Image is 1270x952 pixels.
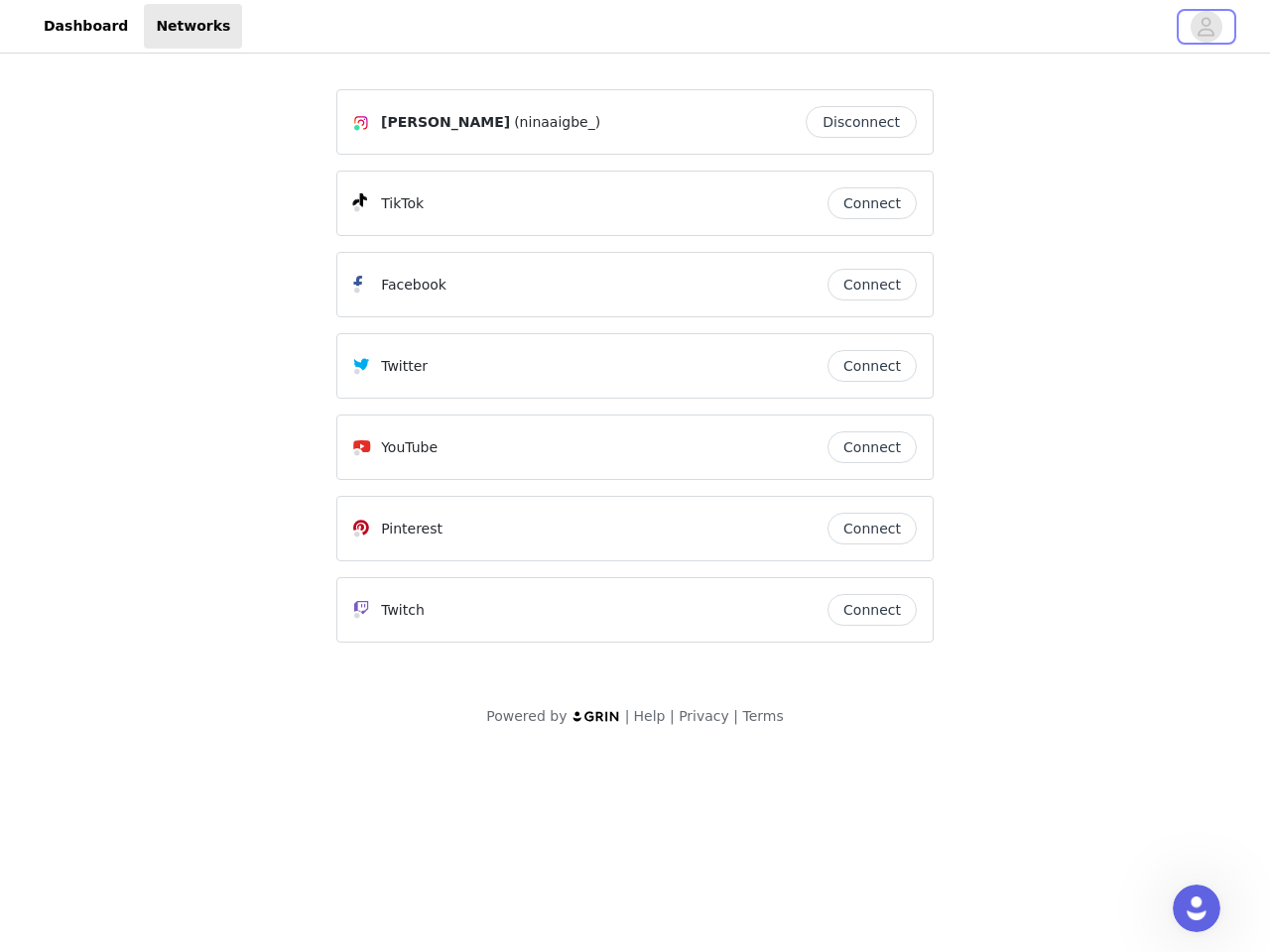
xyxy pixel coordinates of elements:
[625,708,630,724] span: |
[679,708,729,724] a: Privacy
[806,106,917,138] button: Disconnect
[827,513,917,544] button: Connect
[571,710,621,723] img: logo
[381,437,438,458] p: YouTube
[381,193,424,214] p: TikTok
[1197,11,1215,43] div: avatar
[381,356,428,377] p: Twitter
[381,275,446,296] p: Facebook
[827,187,917,219] button: Connect
[32,4,140,49] a: Dashboard
[634,708,666,724] a: Help
[381,519,443,539] p: Pinterest
[514,112,600,133] span: (ninaaigbe_)
[733,708,738,724] span: |
[486,708,567,724] span: Powered by
[670,708,675,724] span: |
[1173,885,1220,932] iframe: Intercom live chat
[827,350,917,382] button: Connect
[381,600,425,621] p: Twitch
[381,112,510,133] span: [PERSON_NAME]
[144,4,242,49] a: Networks
[827,431,917,463] button: Connect
[827,269,917,300] button: Connect
[827,594,917,626] button: Connect
[742,708,783,724] a: Terms
[353,115,369,131] img: Instagram Icon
